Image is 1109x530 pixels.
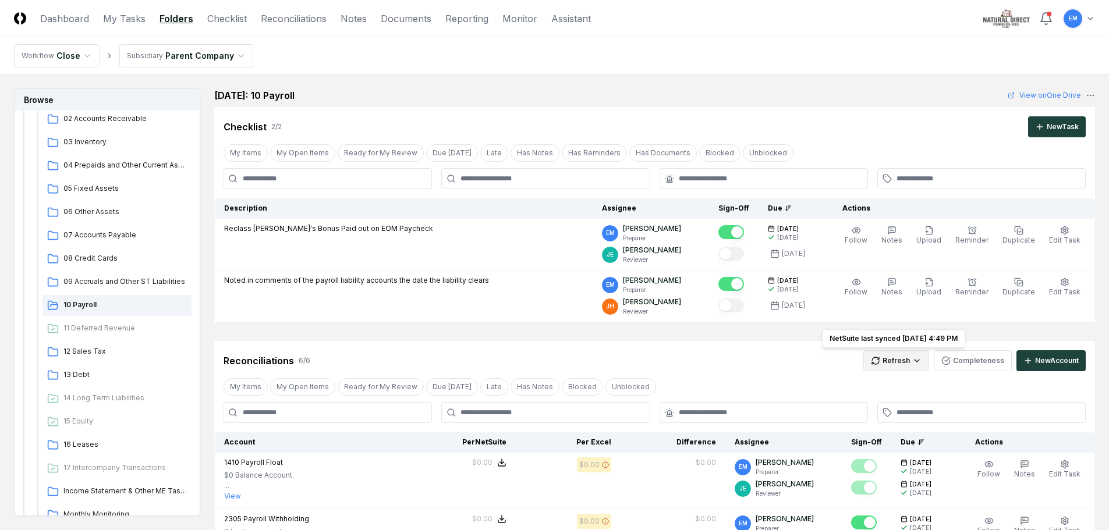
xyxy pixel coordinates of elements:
[743,144,793,162] button: Unblocked
[953,275,991,300] button: Reminder
[579,460,600,470] div: $0.00
[718,247,744,261] button: Mark complete
[782,300,805,311] div: [DATE]
[411,432,516,453] th: Per NetSuite
[966,437,1086,447] div: Actions
[955,287,988,296] span: Reminder
[916,287,941,296] span: Upload
[916,236,941,244] span: Upload
[579,516,600,527] div: $0.00
[63,300,187,310] span: 10 Payroll
[879,275,905,300] button: Notes
[270,378,335,396] button: My Open Items
[42,109,192,130] a: 02 Accounts Receivable
[42,342,192,362] a: 12 Sales Tax
[718,277,744,291] button: Mark complete
[1069,14,1078,23] span: EM
[1002,236,1035,244] span: Duplicate
[63,509,187,520] span: Monthly Monitoring
[338,144,424,162] button: Ready for My Review
[214,88,295,102] h2: [DATE]: 10 Payroll
[338,378,424,396] button: Ready for My Review
[224,275,489,286] p: Noted in comments of the payroll liability accounts the date the liability clears
[472,514,506,524] button: $0.00
[1008,90,1081,101] a: View onOne Drive
[842,275,870,300] button: Follow
[63,346,187,357] span: 12 Sales Tax
[207,12,247,26] a: Checklist
[842,223,870,248] button: Follow
[1000,223,1037,248] button: Duplicate
[15,89,200,111] h3: Browse
[63,183,187,194] span: 05 Fixed Assets
[241,458,283,467] span: Payroll Float
[1047,457,1083,482] button: Edit Task
[63,207,187,217] span: 06 Other Assets
[1000,275,1037,300] button: Duplicate
[1014,469,1035,478] span: Notes
[511,378,559,396] button: Has Notes
[910,489,931,497] div: [DATE]
[910,480,931,489] span: [DATE]
[42,504,192,525] a: Monthly Monitoring
[1049,287,1080,296] span: Edit Task
[975,457,1002,482] button: Follow
[445,12,488,26] a: Reporting
[63,253,187,264] span: 08 Credit Cards
[42,132,192,153] a: 03 Inventory
[1002,287,1035,296] span: Duplicate
[623,255,681,264] p: Reviewer
[879,223,905,248] button: Notes
[1062,8,1083,29] button: EM
[851,459,877,473] button: Mark complete
[271,122,282,132] div: 2 / 2
[1047,122,1079,132] div: New Task
[63,113,187,124] span: 02 Accounts Receivable
[725,432,842,453] th: Assignee
[782,248,805,259] div: [DATE]
[623,297,681,307] p: [PERSON_NAME]
[1028,116,1086,137] button: NewTask
[511,144,559,162] button: Has Notes
[593,198,709,219] th: Assignee
[621,432,725,453] th: Difference
[606,229,615,237] span: EM
[42,179,192,200] a: 05 Fixed Assets
[224,514,242,523] span: 2305
[756,514,814,524] p: [PERSON_NAME]
[696,457,716,468] div: $0.00
[953,223,991,248] button: Reminder
[472,457,506,468] button: $0.00
[224,144,268,162] button: My Items
[623,275,681,286] p: [PERSON_NAME]
[756,457,814,468] p: [PERSON_NAME]
[914,275,944,300] button: Upload
[1049,469,1080,478] span: Edit Task
[42,411,192,432] a: 15 Equity
[1016,350,1086,371] button: NewAccount
[14,12,26,24] img: Logo
[768,203,814,214] div: Due
[914,223,944,248] button: Upload
[472,457,493,468] div: $0.00
[739,519,747,528] span: EM
[63,137,187,147] span: 03 Inventory
[718,298,744,312] button: Mark complete
[42,481,192,502] a: Income Statement & Other ME Tasks
[607,250,614,259] span: JE
[606,280,615,289] span: EM
[623,234,681,243] p: Preparer
[777,276,799,285] span: [DATE]
[224,491,241,501] button: View
[955,236,988,244] span: Reminder
[63,416,187,426] span: 15 Equity
[42,155,192,176] a: 04 Prepaids and Other Current Assets
[605,378,656,396] button: Unblocked
[983,9,1030,28] img: Natural Direct logo
[480,144,508,162] button: Late
[224,458,239,467] span: 1410
[14,44,253,67] nav: breadcrumb
[851,481,877,495] button: Mark complete
[63,323,187,333] span: 11 Deferred Revenue
[851,515,877,529] button: Mark complete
